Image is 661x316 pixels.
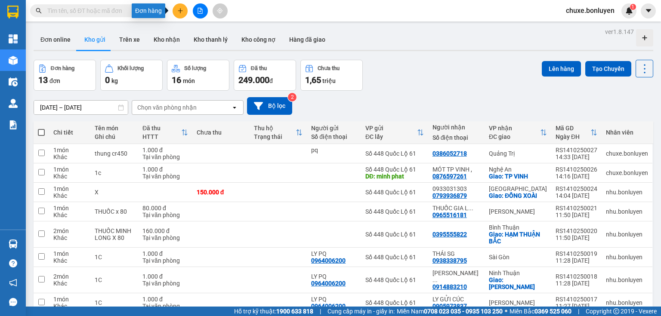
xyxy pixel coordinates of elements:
[365,133,417,140] div: ĐC lấy
[311,133,357,140] div: Số điện thoại
[432,166,480,173] div: MÓT TP VINH ,
[365,276,424,283] div: Số 448 Quốc Lộ 61
[9,120,18,129] img: solution-icon
[432,276,438,283] span: ...
[254,133,296,140] div: Trạng thái
[432,185,480,192] div: 0933031303
[137,103,197,112] div: Chọn văn phòng nhận
[365,166,424,173] div: Số 448 Quốc Lộ 61
[556,227,597,234] div: RS1410250020
[95,125,134,132] div: Tên món
[147,29,187,50] button: Kho nhận
[311,273,357,280] div: LY PQ
[183,77,195,84] span: món
[505,310,507,313] span: ⚪️
[361,121,428,144] th: Toggle SortBy
[365,231,424,238] div: Số 448 Quốc Lộ 61
[53,227,86,234] div: 2 món
[606,189,648,196] div: nhu.bonluyen
[231,104,238,111] svg: open
[311,296,357,303] div: LY PQ
[585,61,631,77] button: Tạo Chuyến
[9,279,17,287] span: notification
[542,61,581,77] button: Lên hàng
[142,273,188,280] div: 1.000 đ
[311,257,346,264] div: 0964006200
[556,273,597,280] div: RS1410250018
[489,150,547,157] div: Quảng Trị
[95,299,134,306] div: 1C
[53,153,86,160] div: Khác
[556,153,597,160] div: 14:33 [DATE]
[641,3,656,18] button: caret-down
[77,29,112,50] button: Kho gửi
[630,4,636,10] sup: 1
[556,173,597,180] div: 14:16 [DATE]
[606,254,648,261] div: nhu.bonluyen
[432,283,467,290] div: 0914883210
[489,224,547,231] div: Bình Thuận
[142,257,188,264] div: Tại văn phòng
[251,65,267,71] div: Đã thu
[250,121,307,144] th: Toggle SortBy
[606,208,648,215] div: nhu.bonluyen
[142,166,188,173] div: 1.000 đ
[556,250,597,257] div: RS1410250019
[142,234,188,241] div: Tại văn phòng
[645,7,652,15] span: caret-down
[424,308,503,315] strong: 0708 023 035 - 0935 103 250
[9,298,17,306] span: message
[311,250,357,257] div: LY PQ
[489,133,540,140] div: ĐC giao
[53,147,86,153] div: 1 món
[489,125,540,132] div: VP nhận
[578,307,579,316] span: |
[556,125,590,132] div: Mã GD
[95,189,134,196] div: X
[142,280,188,287] div: Tại văn phòng
[47,6,149,15] input: Tìm tên, số ĐT hoặc mã đơn
[9,56,18,65] img: warehouse-icon
[142,250,188,257] div: 1.000 đ
[95,276,134,283] div: 1C
[95,150,134,157] div: thung cr450
[100,60,163,91] button: Khối lượng0kg
[489,192,547,199] div: Giao: ĐỒNG XOÀI
[613,308,619,314] span: copyright
[556,192,597,199] div: 14:04 [DATE]
[605,27,634,37] div: ver 1.8.147
[327,307,395,316] span: Cung cấp máy in - giấy in:
[36,8,42,14] span: search
[468,205,473,212] span: ...
[142,303,188,310] div: Tại văn phòng
[172,75,181,85] span: 16
[53,166,86,173] div: 1 món
[111,77,118,84] span: kg
[53,192,86,199] div: Khác
[288,93,297,101] sup: 2
[556,133,590,140] div: Ngày ĐH
[234,307,313,316] span: Hỗ trợ kỹ thuật:
[142,205,188,212] div: 80.000 đ
[305,75,321,85] span: 1,65
[432,231,467,238] div: 0395555822
[432,270,480,283] div: PHAN RANG (QUỲNH)
[322,77,336,84] span: triệu
[606,299,648,306] div: nhu.bonluyen
[217,8,223,14] span: aim
[282,29,332,50] button: Hàng đã giao
[365,125,417,132] div: VP gửi
[112,29,147,50] button: Trên xe
[53,257,86,264] div: Khác
[247,97,292,115] button: Bộ lọc
[432,296,480,303] div: LY GỬI CÚC
[606,276,648,283] div: nhu.bonluyen
[95,208,134,215] div: THUỐC x 80
[53,296,86,303] div: 1 món
[213,3,228,18] button: aim
[311,280,346,287] div: 0964006200
[365,299,424,306] div: Số 448 Quốc Lộ 61
[53,173,86,180] div: Khác
[485,121,551,144] th: Toggle SortBy
[432,134,480,141] div: Số điện thoại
